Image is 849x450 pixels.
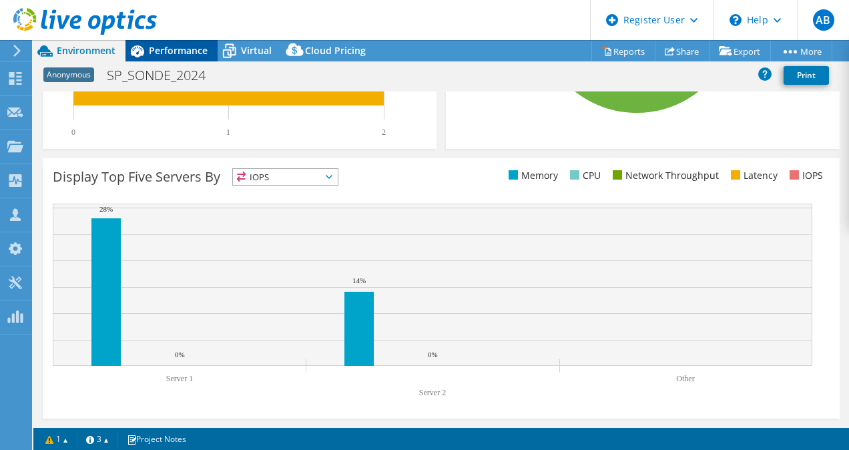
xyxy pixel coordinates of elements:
li: Latency [728,168,778,183]
li: Memory [505,168,558,183]
text: Server 1 [166,374,193,383]
a: Export [709,41,771,61]
li: Network Throughput [609,168,719,183]
text: 0 [71,128,75,137]
span: Anonymous [43,67,94,82]
span: AB [813,9,834,31]
span: Environment [57,44,115,57]
a: More [770,41,832,61]
text: 1 [226,128,230,137]
a: Share [655,41,710,61]
a: Reports [591,41,655,61]
span: Performance [149,44,208,57]
li: CPU [567,168,601,183]
span: IOPS [233,169,338,185]
svg: \n [730,14,742,26]
span: Cloud Pricing [305,44,366,57]
text: 0% [175,351,185,359]
text: Server 2 [419,388,446,397]
li: IOPS [786,168,823,183]
text: 14% [352,276,366,284]
h1: SP_SONDE_2024 [101,68,226,83]
a: Project Notes [117,431,196,447]
a: 1 [36,431,77,447]
text: 0% [428,351,438,359]
text: Other [676,374,694,383]
a: Print [784,66,829,85]
text: 2 [382,128,386,137]
span: Virtual [241,44,272,57]
a: 3 [77,431,118,447]
text: 28% [99,205,113,213]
